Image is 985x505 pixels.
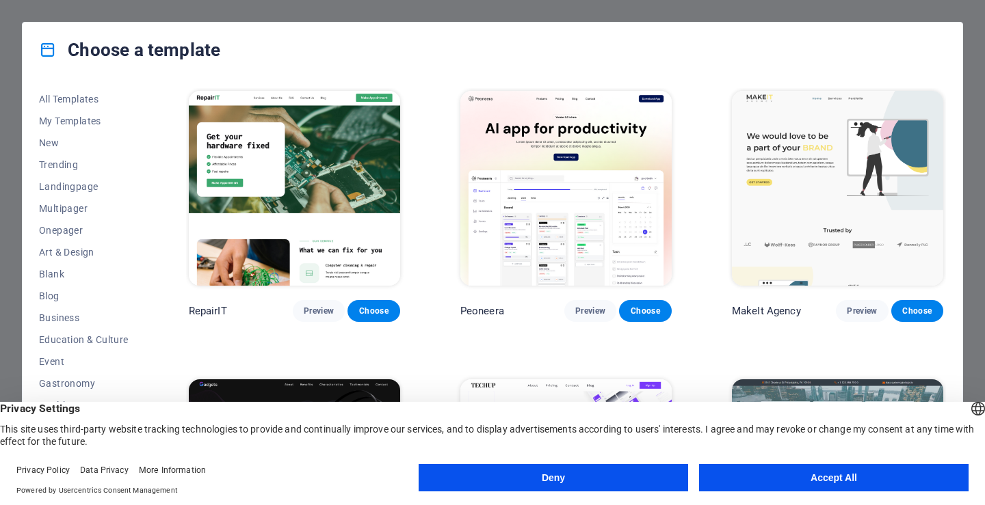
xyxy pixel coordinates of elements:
[460,91,672,286] img: Peoneera
[189,304,227,318] p: RepairIT
[39,181,129,192] span: Landingpage
[39,285,129,307] button: Blog
[358,305,389,316] span: Choose
[39,247,129,258] span: Art & Design
[39,312,129,323] span: Business
[39,115,129,126] span: My Templates
[39,110,129,132] button: My Templates
[836,300,888,322] button: Preview
[732,304,801,318] p: MakeIt Agency
[39,132,129,154] button: New
[39,39,220,61] h4: Choose a template
[891,300,943,322] button: Choose
[347,300,399,322] button: Choose
[39,394,129,416] button: Health
[39,94,129,105] span: All Templates
[189,91,400,286] img: RepairIT
[39,307,129,329] button: Business
[39,400,129,411] span: Health
[564,300,616,322] button: Preview
[39,334,129,345] span: Education & Culture
[575,305,605,316] span: Preview
[619,300,671,322] button: Choose
[39,219,129,241] button: Onepager
[732,91,943,286] img: MakeIt Agency
[39,372,129,394] button: Gastronomy
[39,197,129,219] button: Multipager
[630,305,660,316] span: Choose
[39,351,129,372] button: Event
[39,378,129,389] span: Gastronomy
[39,241,129,263] button: Art & Design
[460,304,504,318] p: Peoneera
[847,305,877,316] span: Preview
[39,137,129,148] span: New
[39,356,129,367] span: Event
[39,225,129,236] span: Onepager
[39,88,129,110] button: All Templates
[39,329,129,351] button: Education & Culture
[39,203,129,214] span: Multipager
[39,159,129,170] span: Trending
[293,300,345,322] button: Preview
[39,269,129,279] span: Blank
[39,290,129,301] span: Blog
[39,176,129,197] button: Landingpage
[902,305,932,316] span: Choose
[304,305,334,316] span: Preview
[39,263,129,285] button: Blank
[39,154,129,176] button: Trending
